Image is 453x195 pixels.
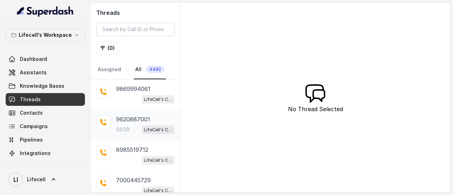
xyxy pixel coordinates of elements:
p: LifeCell's Call Assistant [144,126,172,133]
a: Dashboard [6,53,85,65]
p: 9620887001 [116,115,150,124]
span: Lifecell [27,176,46,183]
a: All4492 [134,60,166,79]
img: light.svg [17,6,74,17]
h2: Threads [96,8,174,17]
p: 7000445729 [116,176,151,184]
span: 4492 [146,66,165,73]
span: Pipelines [20,136,43,143]
a: Knowledge Bases [6,80,85,92]
span: Dashboard [20,56,47,63]
a: Contacts [6,107,85,119]
p: 8985519712 [116,145,148,154]
p: 02:09 [116,126,130,133]
a: API Settings [6,160,85,173]
span: Integrations [20,150,51,157]
p: Lifecell's Workspace [19,31,72,39]
p: 9869994061 [116,85,150,93]
span: Threads [20,96,41,103]
a: Pipelines [6,133,85,146]
text: LI [13,176,18,183]
span: Contacts [20,109,43,116]
p: LifeCell's Call Assistant [144,157,172,164]
a: Assistants [6,66,85,79]
span: API Settings [20,163,51,170]
input: Search by Call ID or Phone Number [96,23,174,36]
span: Assistants [20,69,47,76]
nav: Tabs [96,60,174,79]
button: (0) [96,42,119,55]
p: LifeCell's Call Assistant [144,187,172,194]
span: Campaigns [20,123,48,130]
p: No Thread Selected [288,105,343,113]
a: Assigned [96,60,122,79]
a: Integrations [6,147,85,160]
a: Lifecell [6,170,85,189]
a: Threads [6,93,85,106]
span: Knowledge Bases [20,82,64,90]
button: Lifecell's Workspace [6,29,85,41]
p: LifeCell's Call Assistant [144,96,172,103]
a: Campaigns [6,120,85,133]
